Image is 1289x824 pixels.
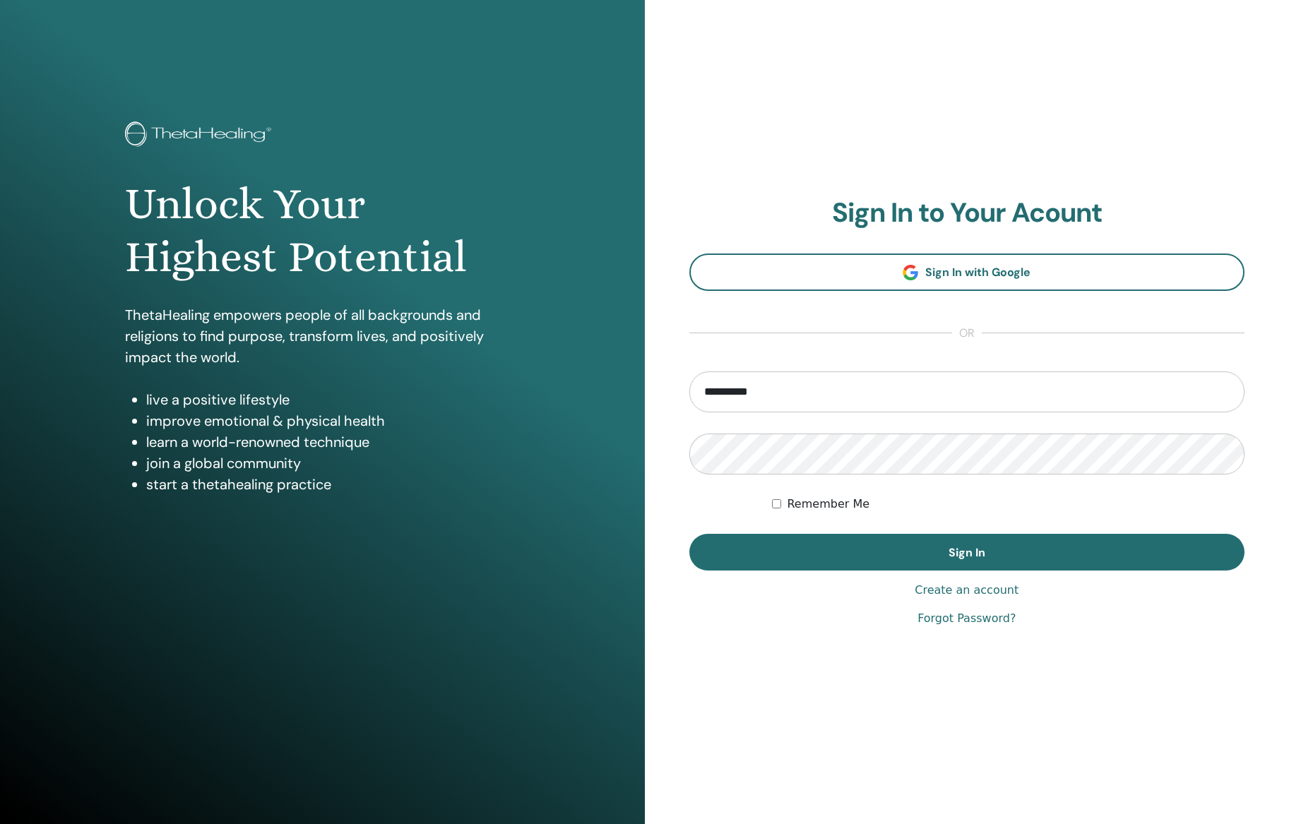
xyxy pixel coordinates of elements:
[772,496,1245,513] div: Keep me authenticated indefinitely or until I manually logout
[787,496,869,513] label: Remember Me
[125,304,519,368] p: ThetaHealing empowers people of all backgrounds and religions to find purpose, transform lives, a...
[146,431,519,453] li: learn a world-renowned technique
[949,545,985,560] span: Sign In
[146,474,519,495] li: start a thetahealing practice
[125,178,519,283] h1: Unlock Your Highest Potential
[952,325,982,342] span: or
[689,534,1245,571] button: Sign In
[915,582,1018,599] a: Create an account
[146,453,519,474] li: join a global community
[925,265,1030,280] span: Sign In with Google
[917,610,1016,627] a: Forgot Password?
[689,197,1245,229] h2: Sign In to Your Acount
[689,253,1245,291] a: Sign In with Google
[146,389,519,410] li: live a positive lifestyle
[146,410,519,431] li: improve emotional & physical health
